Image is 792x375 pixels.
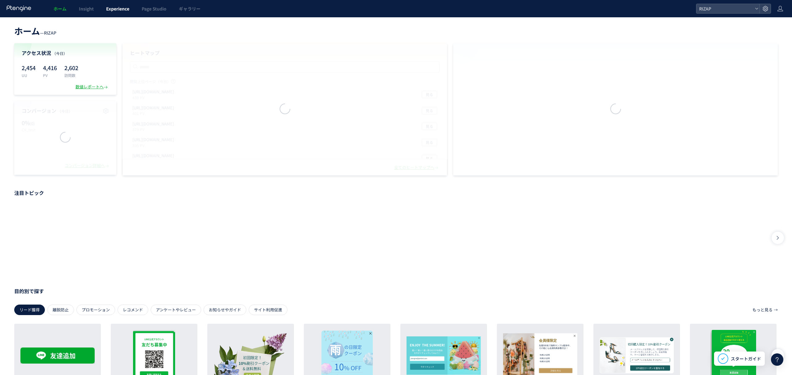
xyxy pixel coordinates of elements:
[151,305,201,315] div: アンケートやレビュー
[14,305,45,315] div: リード獲得
[43,73,57,78] p: PV
[14,286,778,296] p: 目的別で探す
[249,305,287,315] div: サイト利用促進
[22,73,36,78] p: UU
[54,6,67,12] span: ホーム
[179,6,200,12] span: ギャラリー
[79,6,94,12] span: Insight
[76,305,115,315] div: プロモーション
[22,63,36,73] p: 2,454
[52,51,67,56] span: （今日）
[64,73,78,78] p: 訪問数
[75,84,109,90] div: 数値レポートへ
[14,25,56,37] div: —
[47,305,74,315] div: 離脱防止
[752,305,773,315] p: もっと見る
[64,63,78,73] p: 2,602
[43,63,57,73] p: 4,416
[44,30,56,36] span: RIZAP
[731,356,761,362] span: スタートガイド
[118,305,148,315] div: レコメンド
[142,6,166,12] span: Page Studio
[106,6,129,12] span: Experience
[774,305,778,315] p: →
[697,4,752,13] span: RIZAP
[204,305,246,315] div: お知らせやガイド
[14,188,778,198] p: 注目トピック
[22,49,109,57] h4: アクセス状況
[14,25,40,37] span: ホーム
